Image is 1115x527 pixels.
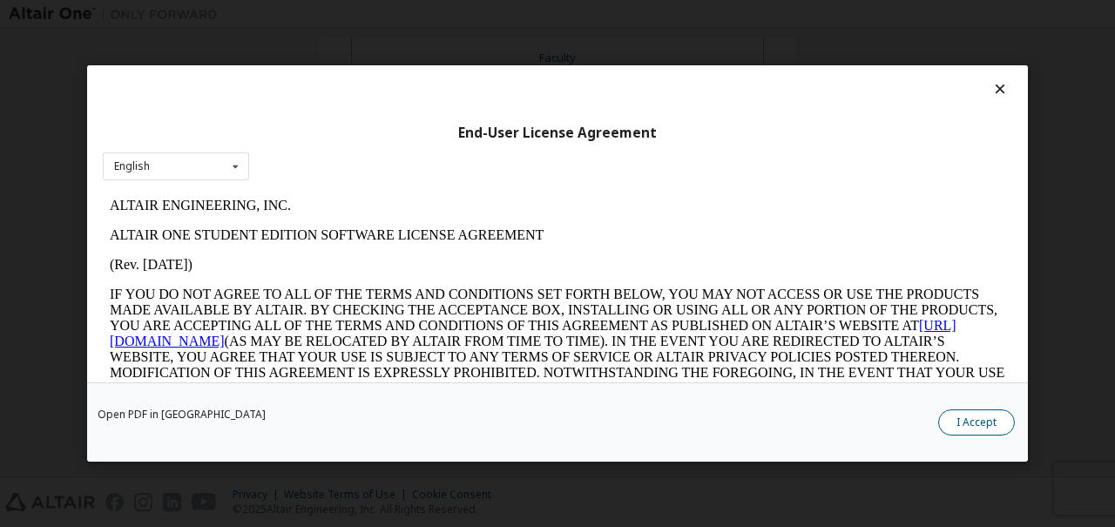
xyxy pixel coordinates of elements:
[7,7,902,23] p: ALTAIR ENGINEERING, INC.
[7,96,902,221] p: IF YOU DO NOT AGREE TO ALL OF THE TERMS AND CONDITIONS SET FORTH BELOW, YOU MAY NOT ACCESS OR USE...
[7,127,854,158] a: [URL][DOMAIN_NAME]
[98,409,266,420] a: Open PDF in [GEOGRAPHIC_DATA]
[103,125,1012,142] div: End-User License Agreement
[7,235,902,298] p: This Altair One Student Edition Software License Agreement (“Agreement”) is between Altair Engine...
[938,409,1015,436] button: I Accept
[114,161,150,172] div: English
[7,66,902,82] p: (Rev. [DATE])
[7,37,902,52] p: ALTAIR ONE STUDENT EDITION SOFTWARE LICENSE AGREEMENT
